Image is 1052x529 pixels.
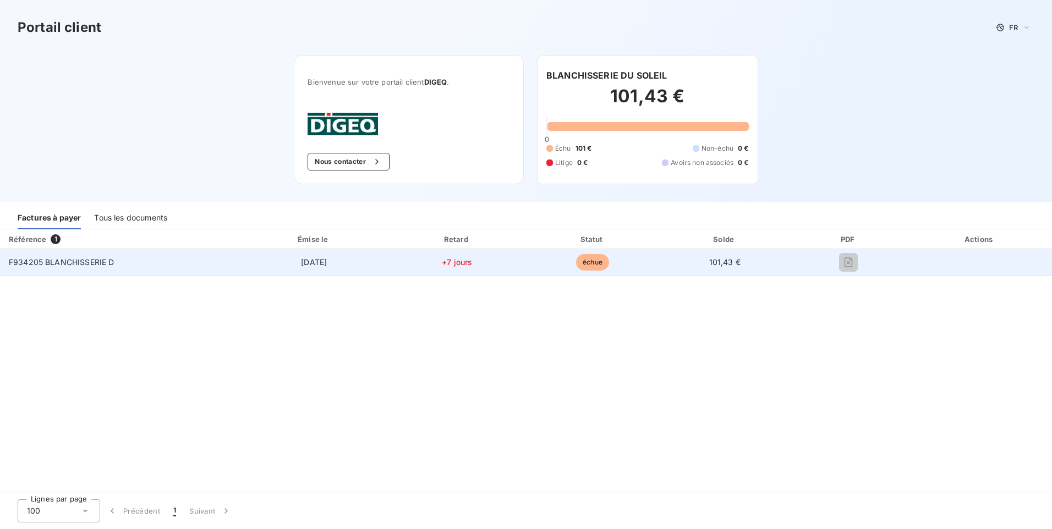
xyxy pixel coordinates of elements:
[94,206,167,229] div: Tous les documents
[528,234,657,245] div: Statut
[242,234,386,245] div: Émise le
[671,158,733,168] span: Avoirs non associés
[702,144,733,153] span: Non-échu
[9,235,46,244] div: Référence
[577,158,588,168] span: 0 €
[308,113,378,135] img: Company logo
[738,144,748,153] span: 0 €
[909,234,1050,245] div: Actions
[27,505,40,516] span: 100
[308,78,510,86] span: Bienvenue sur votre portail client .
[546,69,667,82] h6: BLANCHISSERIE DU SOLEIL
[173,505,176,516] span: 1
[792,234,905,245] div: PDF
[424,78,447,86] span: DIGEQ
[1009,23,1018,32] span: FR
[18,206,81,229] div: Factures à payer
[442,257,472,267] span: +7 jours
[576,254,609,271] span: échue
[709,257,741,267] span: 101,43 €
[100,499,167,522] button: Précédent
[391,234,523,245] div: Retard
[576,144,592,153] span: 101 €
[308,153,389,170] button: Nous contacter
[9,257,114,267] span: F934205 BLANCHISSERIE D
[51,234,61,244] span: 1
[555,158,573,168] span: Litige
[738,158,748,168] span: 0 €
[546,85,749,118] h2: 101,43 €
[167,499,183,522] button: 1
[183,499,238,522] button: Suivant
[301,257,327,267] span: [DATE]
[555,144,571,153] span: Échu
[18,18,101,37] h3: Portail client
[662,234,788,245] div: Solde
[545,135,549,144] span: 0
